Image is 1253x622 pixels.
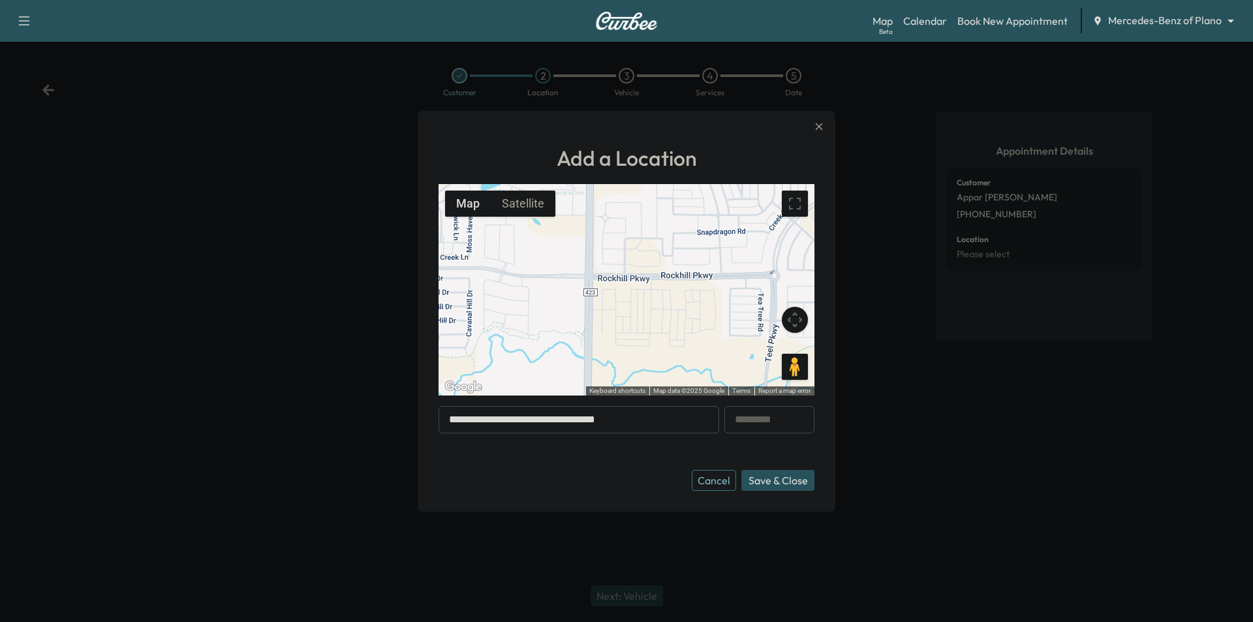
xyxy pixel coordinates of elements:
a: Book New Appointment [957,13,1068,29]
button: Toggle fullscreen view [782,191,808,217]
img: Google [442,379,485,396]
button: Cancel [692,470,736,491]
div: Beta [879,27,893,37]
a: Terms (opens in new tab) [732,387,750,394]
h1: Add a Location [439,142,814,174]
span: Mercedes-Benz of Plano [1108,13,1222,28]
a: Calendar [903,13,947,29]
a: Report a map error [758,387,811,394]
button: Save & Close [741,470,814,491]
button: Drag Pegman onto the map to open Street View [782,354,808,380]
span: Map data ©2025 Google [653,387,724,394]
button: Show street map [445,191,491,217]
img: Curbee Logo [595,12,658,30]
a: MapBeta [873,13,893,29]
a: Open this area in Google Maps (opens a new window) [442,379,485,396]
button: Keyboard shortcuts [589,386,645,396]
button: Map camera controls [782,307,808,333]
button: Show satellite imagery [491,191,555,217]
